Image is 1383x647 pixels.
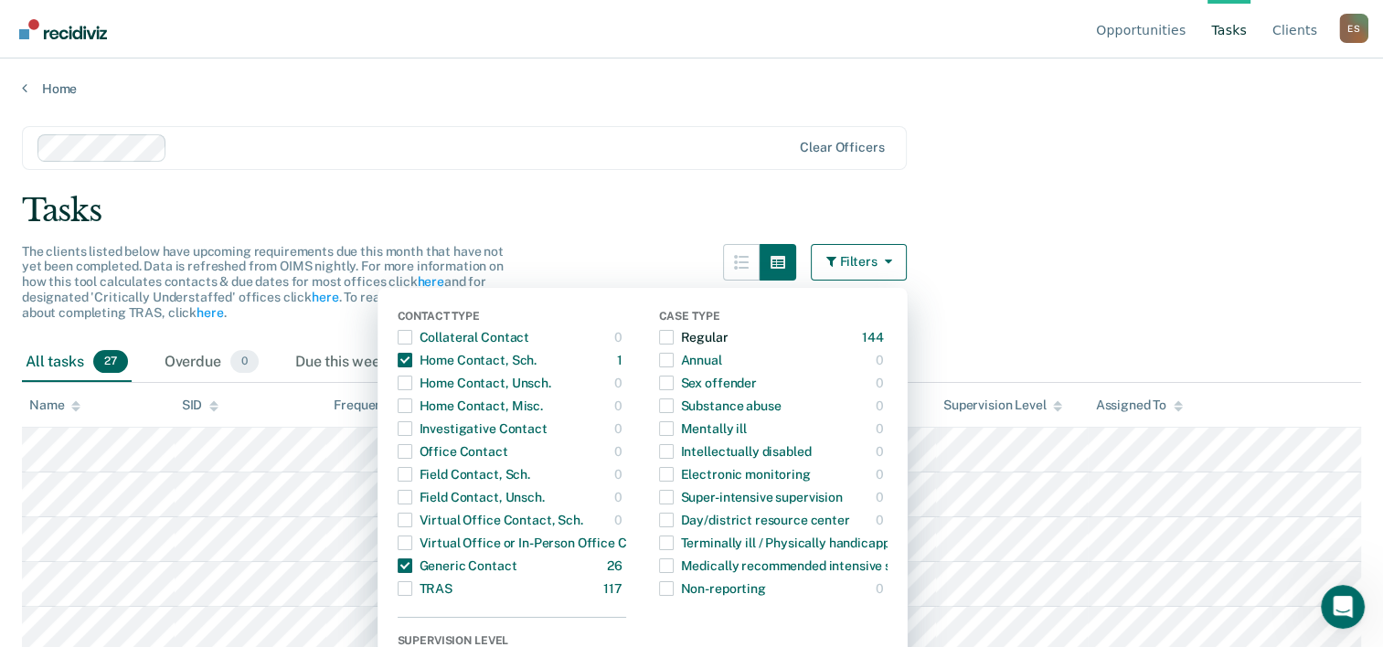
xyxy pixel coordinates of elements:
[197,305,223,320] a: here
[22,192,1361,229] div: Tasks
[659,310,888,326] div: Case Type
[1321,585,1365,629] iframe: Intercom live chat
[182,398,219,413] div: SID
[876,574,888,603] div: 0
[398,391,543,420] div: Home Contact, Misc.
[398,414,548,443] div: Investigative Contact
[292,343,430,383] div: Due this week0
[614,437,626,466] div: 0
[398,551,517,580] div: Generic Contact
[22,343,132,383] div: All tasks27
[876,414,888,443] div: 0
[22,80,1361,97] a: Home
[659,574,766,603] div: Non-reporting
[29,398,80,413] div: Name
[614,368,626,398] div: 0
[398,310,626,326] div: Contact Type
[398,345,537,375] div: Home Contact, Sch.
[398,437,508,466] div: Office Contact
[230,350,259,374] span: 0
[617,345,626,375] div: 1
[659,345,722,375] div: Annual
[417,274,443,289] a: here
[659,460,811,489] div: Electronic monitoring
[161,343,262,383] div: Overdue0
[312,290,338,304] a: here
[876,345,888,375] div: 0
[876,460,888,489] div: 0
[398,574,452,603] div: TRAS
[876,437,888,466] div: 0
[659,414,747,443] div: Mentally ill
[398,528,666,557] div: Virtual Office or In-Person Office Contact
[659,551,952,580] div: Medically recommended intensive supervision
[1339,14,1368,43] div: E S
[1339,14,1368,43] button: Profile dropdown button
[659,528,905,557] div: Terminally ill / Physically handicapped
[334,398,397,413] div: Frequency
[876,368,888,398] div: 0
[811,244,908,281] button: Filters
[862,323,888,352] div: 144
[614,505,626,535] div: 0
[943,398,1063,413] div: Supervision Level
[876,483,888,512] div: 0
[614,460,626,489] div: 0
[614,414,626,443] div: 0
[93,350,128,374] span: 27
[398,505,583,535] div: Virtual Office Contact, Sch.
[614,391,626,420] div: 0
[800,140,884,155] div: Clear officers
[659,483,843,512] div: Super-intensive supervision
[659,323,729,352] div: Regular
[22,244,504,320] span: The clients listed below have upcoming requirements due this month that have not yet been complet...
[659,505,850,535] div: Day/district resource center
[398,368,551,398] div: Home Contact, Unsch.
[1095,398,1182,413] div: Assigned To
[614,323,626,352] div: 0
[659,368,757,398] div: Sex offender
[876,391,888,420] div: 0
[876,505,888,535] div: 0
[607,551,626,580] div: 26
[19,19,107,39] img: Recidiviz
[398,323,529,352] div: Collateral Contact
[603,574,626,603] div: 117
[614,483,626,512] div: 0
[659,391,782,420] div: Substance abuse
[398,460,530,489] div: Field Contact, Sch.
[659,437,812,466] div: Intellectually disabled
[398,483,545,512] div: Field Contact, Unsch.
